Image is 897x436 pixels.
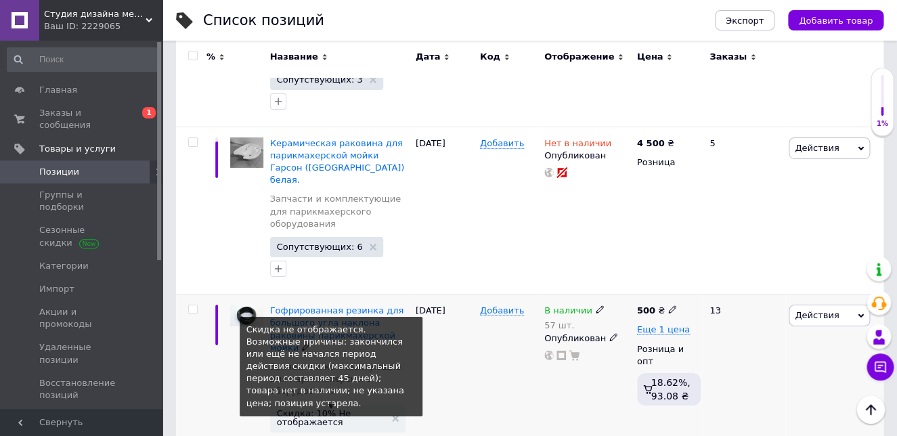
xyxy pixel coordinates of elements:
[856,395,885,424] button: Наверх
[637,305,655,315] b: 500
[544,305,592,320] span: В наличии
[871,119,893,129] div: 1%
[637,156,698,169] div: Розница
[544,332,630,345] div: Опубликован
[544,51,614,63] span: Отображение
[270,193,409,230] a: Запчасти и комплектующие для парикмахерского оборудования
[277,242,363,251] span: Сопутствующих: 6
[637,51,663,63] span: Цена
[7,47,160,72] input: Поиск
[206,51,215,63] span: %
[277,75,363,84] span: Сопутствующих: 3
[867,353,894,380] button: Чат с покупателем
[270,51,318,63] span: Название
[715,10,774,30] button: Экспорт
[651,377,691,401] span: 18.62%, 93.08 ₴
[799,16,873,26] span: Добавить товар
[480,305,524,316] span: Добавить
[701,127,785,295] div: 5
[39,283,74,295] span: Импорт
[412,127,477,295] div: [DATE]
[39,107,125,131] span: Заказы и сообщения
[277,409,385,427] span: Скидка: 10% Не отображается
[544,320,605,330] div: 57 шт.
[637,343,698,368] div: Розница и опт
[39,306,125,330] span: Акции и промокоды
[39,143,116,155] span: Товары и услуги
[788,10,883,30] button: Добавить товар
[795,310,839,320] span: Действия
[246,324,416,410] div: Cкидка не отображается. Возможные причины: закончился или ещё не начался период действия скидки (...
[44,8,146,20] span: Студия дизайна мебели
[230,137,263,169] img: Керамическая раковина для парикмахерской мойки Гарсон (Украина) белая.
[39,189,125,213] span: Группы и подборки
[203,14,324,28] div: Список позиций
[39,341,125,366] span: Удаленные позиции
[39,377,125,401] span: Восстановление позиций
[270,305,404,353] a: Гофрированная резинка для большого угла наклона раковины парикмахерской мойки
[416,51,441,63] span: Дата
[270,138,405,186] a: Керамическая раковина для парикмахерской мойки Гарсон ([GEOGRAPHIC_DATA]) белая.
[544,150,630,162] div: Опубликован
[637,137,674,150] div: ₴
[637,324,690,335] span: Еще 1 цена
[480,51,500,63] span: Код
[726,16,764,26] span: Экспорт
[637,138,665,148] b: 4 500
[39,84,77,96] span: Главная
[230,305,263,326] img: Гофрированная резинка для большого угла наклона раковины парикмахерской мойки
[637,305,677,317] div: ₴
[544,138,611,152] span: Нет в наличии
[44,20,162,32] div: Ваш ID: 2229065
[39,224,125,248] span: Сезонные скидки
[39,166,79,178] span: Позиции
[39,260,89,272] span: Категории
[709,51,747,63] span: Заказы
[480,138,524,149] span: Добавить
[142,107,156,118] span: 1
[795,143,839,153] span: Действия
